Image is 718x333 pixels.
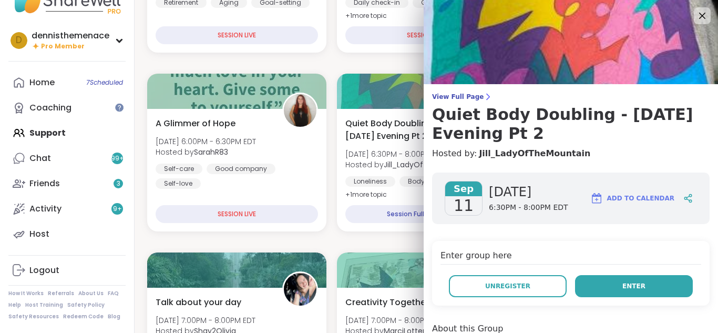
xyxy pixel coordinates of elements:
span: Unregister [485,281,530,291]
a: Friends3 [8,171,126,196]
a: Logout [8,258,126,283]
span: Sep [445,181,482,196]
div: Home [29,77,55,88]
span: [DATE] 7:00PM - 8:00PM EDT [156,315,255,326]
div: Coaching [29,102,71,114]
div: dennisthemenace [32,30,109,42]
span: Talk about your day [156,296,241,309]
span: A Glimmer of Hope [156,117,235,130]
a: Redeem Code [63,313,104,320]
button: Unregister [449,275,567,297]
span: Enter [622,281,645,291]
a: FAQ [108,290,119,297]
b: Jill_LadyOfTheMountain [384,159,472,170]
div: Activity [29,203,61,215]
h4: Hosted by: [432,147,710,160]
h4: Enter group here [440,249,701,265]
div: Loneliness [345,176,395,187]
span: Hosted by [156,147,256,157]
div: Session Full [345,205,467,223]
img: Shay2Olivia [284,273,316,306]
a: Host Training [25,301,63,309]
a: Chat99+ [8,146,126,171]
a: About Us [78,290,104,297]
a: Referrals [48,290,74,297]
img: SarahR83 [284,94,316,127]
span: 99 + [111,154,124,163]
img: ShareWell Logomark [590,192,603,205]
div: Chat [29,153,51,164]
span: Quiet Body Doubling - [DATE] Evening Pt 2 [345,117,460,143]
div: Logout [29,265,59,276]
h3: Quiet Body Doubling - [DATE] Evening Pt 2 [432,105,710,143]
span: [DATE] 6:00PM - 6:30PM EDT [156,136,256,147]
div: SESSION LIVE [156,205,318,223]
div: Friends [29,178,60,189]
span: 7 Scheduled [86,78,123,87]
div: Self-love [156,178,201,189]
span: 6:30PM - 8:00PM EDT [489,203,568,213]
button: Enter [575,275,693,297]
span: 11 [454,196,474,215]
b: SarahR83 [194,147,228,157]
a: Blog [108,313,120,320]
span: [DATE] [489,184,568,200]
span: [DATE] 7:00PM - 8:00PM EDT [345,315,445,326]
a: How It Works [8,290,44,297]
a: View Full PageQuiet Body Doubling - [DATE] Evening Pt 2 [432,93,710,143]
span: 3 [117,179,120,188]
span: d [16,34,22,47]
a: Safety Resources [8,313,59,320]
iframe: Spotlight [115,103,124,112]
div: Good company [207,164,275,174]
a: Coaching [8,95,126,120]
a: Jill_LadyOfTheMountain [479,147,590,160]
a: Home7Scheduled [8,70,126,95]
div: Body doubling [399,176,464,187]
a: Safety Policy [67,301,105,309]
span: Hosted by [345,159,472,170]
div: SESSION LIVE [156,26,318,44]
span: Creativity Together [345,296,429,309]
div: Self-care [156,164,202,174]
span: Add to Calendar [607,194,674,203]
span: View Full Page [432,93,710,101]
div: SESSION LIVE [345,26,508,44]
div: Host [29,228,49,240]
span: [DATE] 6:30PM - 8:00PM EDT [345,149,472,159]
a: Activity9+ [8,196,126,221]
a: Help [8,301,21,309]
span: 9 + [113,205,122,214]
button: Add to Calendar [586,186,679,211]
span: Pro Member [41,42,85,51]
a: Host [8,221,126,247]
